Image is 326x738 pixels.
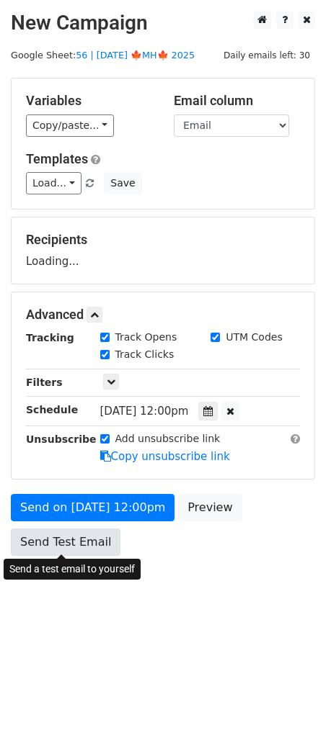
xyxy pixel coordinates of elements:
div: Loading... [26,232,300,269]
a: Load... [26,172,81,194]
strong: Filters [26,377,63,388]
strong: Tracking [26,332,74,343]
h2: New Campaign [11,11,315,35]
a: Daily emails left: 30 [219,50,315,60]
h5: Email column [174,93,300,109]
h5: Variables [26,93,152,109]
a: 56 | [DATE] 🍁MH🍁 2025 [76,50,195,60]
div: Send a test email to yourself [4,559,141,580]
a: Copy/paste... [26,114,114,137]
a: Send Test Email [11,528,120,556]
a: Preview [178,494,242,521]
iframe: Chat Widget [254,669,326,738]
strong: Schedule [26,404,78,415]
a: Copy unsubscribe link [100,450,230,463]
h5: Recipients [26,232,300,248]
span: Daily emails left: 30 [219,48,315,63]
label: Track Opens [115,330,177,345]
label: UTM Codes [226,330,282,345]
h5: Advanced [26,307,300,323]
a: Templates [26,151,88,166]
label: Add unsubscribe link [115,431,221,446]
a: Send on [DATE] 12:00pm [11,494,175,521]
label: Track Clicks [115,347,175,362]
strong: Unsubscribe [26,433,97,445]
span: [DATE] 12:00pm [100,405,189,418]
button: Save [104,172,141,194]
small: Google Sheet: [11,50,195,60]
